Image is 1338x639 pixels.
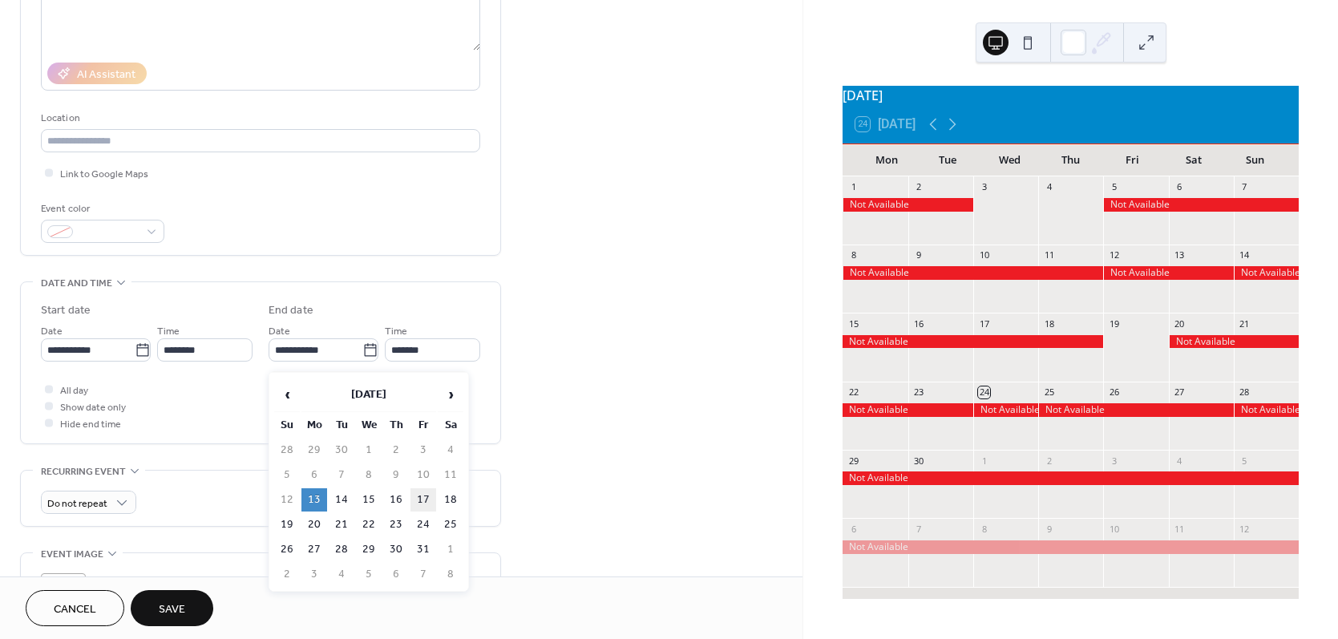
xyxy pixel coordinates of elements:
td: 11 [438,463,463,487]
div: 28 [1239,386,1251,398]
span: Save [159,601,185,618]
div: 13 [1174,249,1186,261]
div: Not Available [843,335,1103,349]
div: 11 [1043,249,1055,261]
td: 25 [438,513,463,536]
div: ; [41,573,86,618]
span: ‹ [275,378,299,410]
td: 28 [274,439,300,462]
td: 6 [301,463,327,487]
div: Not Available [843,540,1299,554]
td: 7 [329,463,354,487]
td: 20 [301,513,327,536]
div: End date [269,302,313,319]
div: 6 [847,523,859,535]
div: Location [41,110,477,127]
div: [DATE] [843,86,1299,105]
td: 21 [329,513,354,536]
div: 14 [1239,249,1251,261]
div: 10 [1108,523,1120,535]
td: 8 [356,463,382,487]
div: 19 [1108,317,1120,330]
td: 1 [356,439,382,462]
td: 30 [383,538,409,561]
td: 5 [274,463,300,487]
th: Tu [329,414,354,437]
th: Fr [410,414,436,437]
td: 16 [383,488,409,512]
th: Mo [301,414,327,437]
div: 21 [1239,317,1251,330]
span: Event image [41,546,103,563]
button: Save [131,590,213,626]
td: 29 [356,538,382,561]
div: 11 [1174,523,1186,535]
td: 17 [410,488,436,512]
td: 12 [274,488,300,512]
div: 29 [847,455,859,467]
div: Tue [917,144,979,176]
td: 27 [301,538,327,561]
span: Time [385,323,407,340]
span: Cancel [54,601,96,618]
div: 5 [1239,455,1251,467]
td: 31 [410,538,436,561]
div: 25 [1043,386,1055,398]
td: 13 [301,488,327,512]
td: 19 [274,513,300,536]
span: Date and time [41,275,112,292]
div: 9 [1043,523,1055,535]
div: Not Available [843,266,1103,280]
div: Not Available [1038,403,1234,417]
span: Date [41,323,63,340]
div: Not Available [1103,266,1233,280]
div: 20 [1174,317,1186,330]
div: 4 [1174,455,1186,467]
div: Wed [979,144,1041,176]
div: 17 [978,317,990,330]
td: 2 [383,439,409,462]
th: Su [274,414,300,437]
div: Not Available [843,198,972,212]
td: 18 [438,488,463,512]
div: Not Available [973,403,1038,417]
span: All day [60,382,88,399]
div: 15 [847,317,859,330]
div: 16 [913,317,925,330]
div: Not Available [1103,198,1299,212]
div: 2 [913,181,925,193]
div: 7 [1239,181,1251,193]
div: Not Available [1234,403,1299,417]
th: [DATE] [301,378,436,412]
th: We [356,414,382,437]
th: Sa [438,414,463,437]
div: Start date [41,302,91,319]
td: 6 [383,563,409,586]
div: Sat [1163,144,1225,176]
td: 2 [274,563,300,586]
td: 22 [356,513,382,536]
div: Not Available [1169,335,1299,349]
div: Mon [855,144,917,176]
div: 18 [1043,317,1055,330]
td: 28 [329,538,354,561]
td: 14 [329,488,354,512]
div: 8 [978,523,990,535]
td: 1 [438,538,463,561]
span: › [439,378,463,410]
div: 9 [913,249,925,261]
div: 1 [978,455,990,467]
div: 3 [1108,455,1120,467]
span: Show date only [60,399,126,416]
td: 24 [410,513,436,536]
button: Cancel [26,590,124,626]
div: 12 [1108,249,1120,261]
td: 23 [383,513,409,536]
div: 26 [1108,386,1120,398]
div: 4 [1043,181,1055,193]
div: 5 [1108,181,1120,193]
div: 24 [978,386,990,398]
div: Fri [1102,144,1163,176]
td: 4 [438,439,463,462]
